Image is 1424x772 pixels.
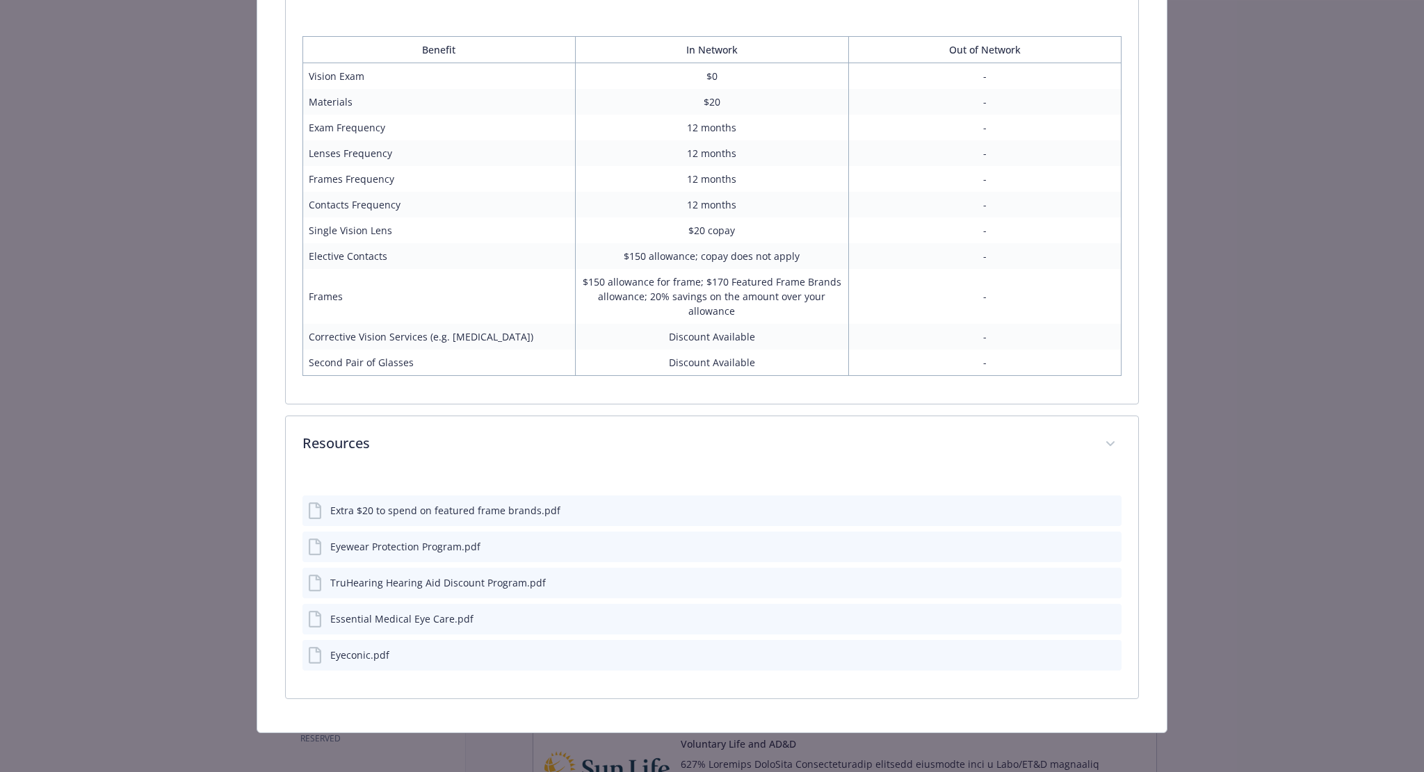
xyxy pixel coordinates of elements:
td: - [848,63,1122,89]
td: - [848,140,1122,166]
td: - [848,89,1122,115]
div: Essential Medical Eye Care.pdf [330,611,474,626]
td: $0 [576,63,849,89]
td: - [848,324,1122,350]
td: Vision Exam [302,63,576,89]
td: - [848,350,1122,376]
td: Exam Frequency [302,115,576,140]
th: In Network [576,36,849,63]
td: - [848,243,1122,269]
td: - [848,192,1122,217]
td: $20 copay [576,217,849,243]
td: Second Pair of Glasses [302,350,576,376]
div: Extra $20 to spend on featured frame brands.pdf [330,503,560,518]
td: - [848,269,1122,324]
td: Elective Contacts [302,243,576,269]
td: 12 months [576,166,849,192]
div: Benefit Plan Details [286,25,1139,404]
td: Frames Frequency [302,166,576,192]
td: - [848,115,1122,140]
td: 12 months [576,140,849,166]
div: Resources [286,416,1139,473]
td: Contacts Frequency [302,192,576,217]
td: Materials [302,89,576,115]
div: Eyewear Protection Program.pdf [330,539,480,554]
div: TruHearing Hearing Aid Discount Program.pdf [330,575,546,590]
td: Lenses Frequency [302,140,576,166]
td: 12 months [576,192,849,217]
td: - [848,217,1122,243]
button: download file [1081,611,1092,626]
td: Frames [302,269,576,324]
th: Out of Network [848,36,1122,63]
button: download file [1081,503,1092,518]
td: - [848,166,1122,192]
button: download file [1081,575,1092,590]
td: $150 allowance for frame; $170 Featured Frame Brands allowance; 20% savings on the amount over yo... [576,269,849,324]
th: Benefit [302,36,576,63]
button: preview file [1103,575,1116,590]
button: preview file [1103,539,1116,554]
td: Discount Available [576,324,849,350]
div: Resources [286,473,1139,698]
button: download file [1081,539,1092,554]
td: Discount Available [576,350,849,376]
button: preview file [1103,503,1116,518]
button: preview file [1103,648,1116,662]
button: download file [1081,648,1092,662]
td: $150 allowance; copay does not apply [576,243,849,269]
button: preview file [1103,611,1116,626]
td: $20 [576,89,849,115]
p: Resources [302,433,1089,454]
td: Corrective Vision Services (e.g. [MEDICAL_DATA]) [302,324,576,350]
td: Single Vision Lens [302,217,576,243]
td: 12 months [576,115,849,140]
div: Eyeconic.pdf [330,648,389,662]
